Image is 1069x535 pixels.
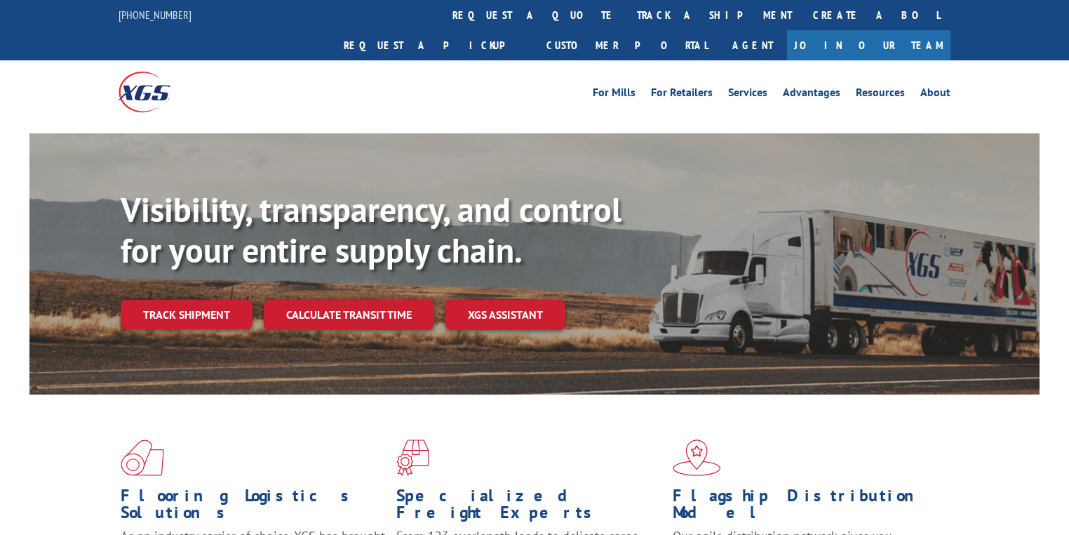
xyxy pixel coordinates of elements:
[121,487,386,528] h1: Flooring Logistics Solutions
[673,440,721,476] img: xgs-icon-flagship-distribution-model-red
[787,30,950,60] a: Join Our Team
[856,87,905,103] a: Resources
[121,187,621,272] b: Visibility, transparency, and control for your entire supply chain.
[718,30,787,60] a: Agent
[119,8,191,22] a: [PHONE_NUMBER]
[121,440,164,476] img: xgs-icon-total-supply-chain-intelligence-red
[651,87,713,103] a: For Retailers
[673,487,938,528] h1: Flagship Distribution Model
[536,30,718,60] a: Customer Portal
[264,300,434,330] a: Calculate transit time
[445,300,565,330] a: XGS ASSISTANT
[396,487,661,528] h1: Specialized Freight Experts
[121,300,253,329] a: Track shipment
[333,30,536,60] a: Request a pickup
[396,440,429,476] img: xgs-icon-focused-on-flooring-red
[593,87,636,103] a: For Mills
[783,87,840,103] a: Advantages
[728,87,767,103] a: Services
[920,87,950,103] a: About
